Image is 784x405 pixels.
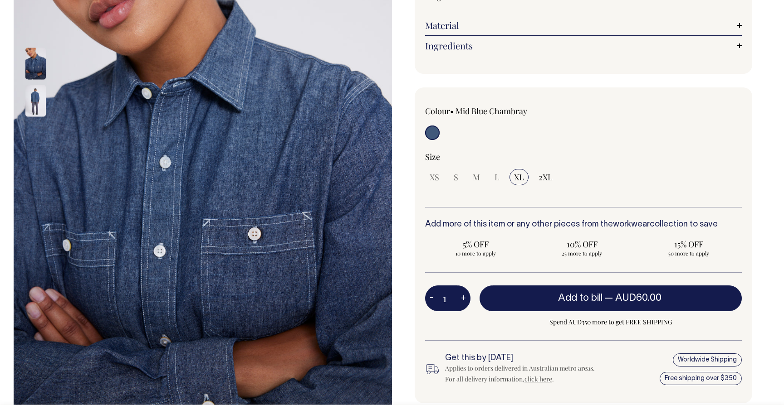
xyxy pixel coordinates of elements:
input: L [490,169,504,185]
span: 10% OFF [536,239,628,250]
span: 2XL [539,172,553,183]
h6: Add more of this item or any other pieces from the collection to save [425,220,742,229]
span: M [473,172,480,183]
input: S [449,169,463,185]
span: Add to bill [558,294,603,303]
input: XS [425,169,444,185]
span: Spend AUD350 more to get FREE SHIPPING [480,317,742,328]
img: mid-blue-chambray [25,85,46,116]
span: 50 more to apply [642,250,735,257]
span: • [450,106,454,116]
a: Ingredients [425,40,742,51]
input: 2XL [534,169,557,185]
span: XS [430,172,439,183]
span: 25 more to apply [536,250,628,257]
span: AUD60.00 [615,294,661,303]
span: 10 more to apply [430,250,522,257]
div: Colour [425,106,552,116]
input: M [468,169,485,185]
a: Material [425,20,742,31]
img: mid-blue-chambray [25,48,46,79]
span: L [495,172,500,183]
a: workwear [613,221,650,228]
input: 5% OFF 10 more to apply [425,236,526,260]
span: 5% OFF [430,239,522,250]
span: 15% OFF [642,239,735,250]
label: Mid Blue Chambray [456,106,527,116]
h6: Get this by [DATE] [445,354,598,363]
input: XL [510,169,529,185]
span: S [454,172,458,183]
button: - [425,289,438,308]
input: 15% OFF 50 more to apply [638,236,739,260]
a: click here [524,375,552,383]
div: Size [425,151,742,162]
button: Add to bill —AUD60.00 [480,285,742,311]
div: Applies to orders delivered in Australian metro areas. For all delivery information, . [445,363,598,385]
span: — [605,294,664,303]
input: 10% OFF 25 more to apply [532,236,633,260]
span: XL [514,172,524,183]
button: + [456,289,470,308]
